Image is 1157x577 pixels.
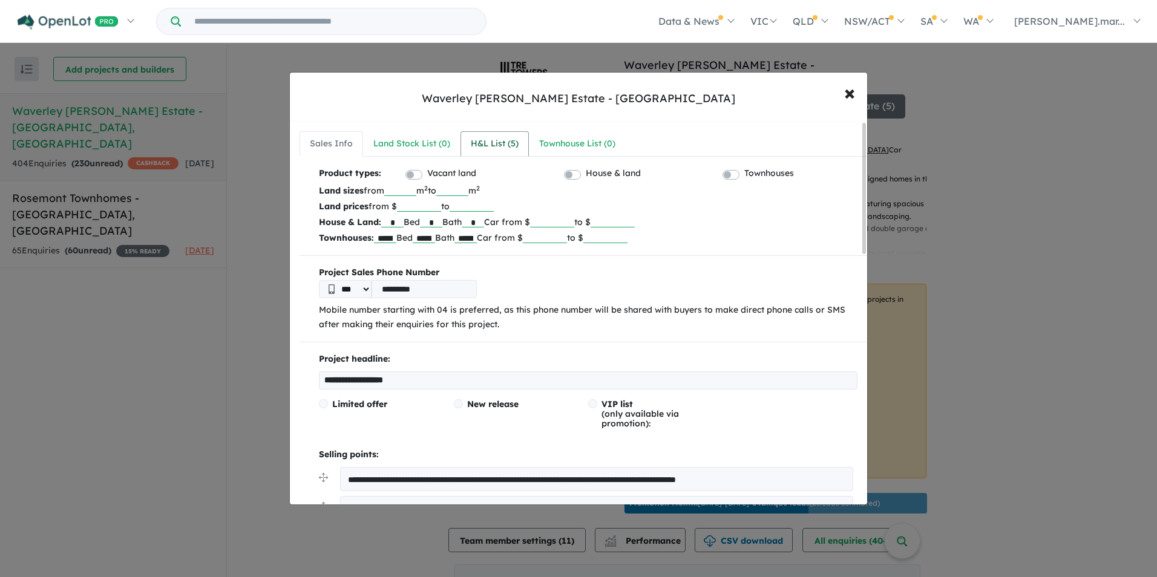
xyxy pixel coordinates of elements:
b: Land prices [319,201,369,212]
sup: 2 [476,184,480,192]
span: × [844,79,855,105]
img: drag.svg [319,473,328,482]
p: Selling points: [319,448,857,462]
div: Sales Info [310,137,353,151]
b: Project Sales Phone Number [319,266,857,280]
p: Bed Bath Car from $ to $ [319,230,857,246]
div: Waverley [PERSON_NAME] Estate - [GEOGRAPHIC_DATA] [422,91,735,106]
span: VIP list [601,399,633,409]
b: Townhouses: [319,232,374,243]
div: H&L List ( 5 ) [471,137,519,151]
div: Land Stock List ( 0 ) [373,137,450,151]
span: New release [467,399,519,409]
p: Project headline: [319,352,857,367]
div: Townhouse List ( 0 ) [539,137,615,151]
input: Try estate name, suburb, builder or developer [183,8,483,34]
img: Openlot PRO Logo White [18,15,119,30]
b: Product types: [319,166,381,183]
b: Land sizes [319,185,364,196]
p: Bed Bath Car from $ to $ [319,214,857,230]
label: Townhouses [744,166,794,181]
p: from m to m [319,183,857,198]
span: [PERSON_NAME].mar... [1014,15,1125,27]
img: Phone icon [329,284,335,294]
sup: 2 [424,184,428,192]
p: Mobile number starting with 04 is preferred, as this phone number will be shared with buyers to m... [319,303,857,332]
label: House & land [586,166,641,181]
span: (only available via promotion): [601,399,679,429]
span: Limited offer [332,399,387,409]
p: from $ to [319,198,857,214]
img: drag.svg [319,502,328,511]
b: House & Land: [319,217,381,227]
label: Vacant land [427,166,476,181]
